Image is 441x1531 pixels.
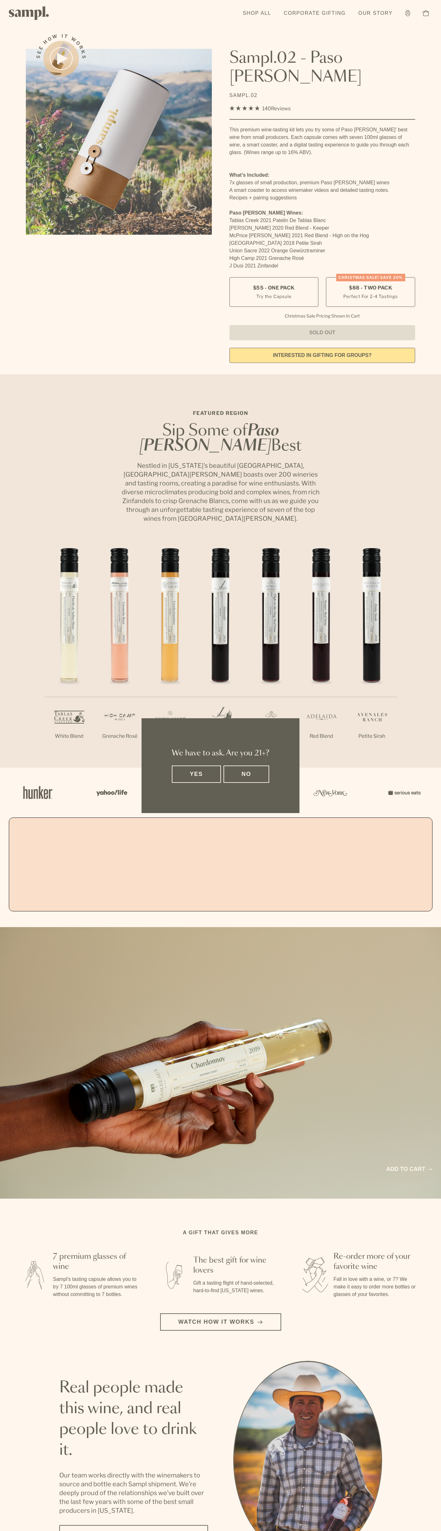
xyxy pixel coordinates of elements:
li: 5 / 7 [246,543,296,760]
small: Try the Capsule [256,293,291,300]
a: Add to cart [386,1165,432,1173]
a: Shop All [240,6,274,20]
p: Red Blend [296,732,347,740]
li: 7 / 7 [347,543,397,760]
button: Yes [172,766,221,783]
p: Red Blend [246,732,296,740]
li: 2 / 7 [95,543,145,760]
div: CHRISTMAS SALE! Save 20% [336,274,405,281]
span: $55 - One Pack [253,284,295,291]
p: Grenache Rosé [95,732,145,740]
p: White Blend [44,732,95,740]
a: Our Story [355,6,396,20]
li: 6 / 7 [296,543,347,760]
button: See how it works [44,41,79,76]
li: 1 / 7 [44,543,95,760]
li: 4 / 7 [195,543,246,760]
p: Zinfandel [195,732,246,740]
img: Sampl logo [9,6,49,20]
span: $88 - Two Pack [349,284,392,291]
p: Orange Gewürztraminer [145,732,195,748]
a: interested in gifting for groups? [229,348,415,363]
button: Sold Out [229,325,415,340]
small: Perfect For 2-4 Tastings [343,293,397,300]
button: No [223,766,269,783]
div: 140Reviews [229,104,291,113]
a: Corporate Gifting [281,6,349,20]
p: Petite Sirah [347,732,397,740]
li: 3 / 7 [145,543,195,768]
img: Sampl.02 - Paso Robles [26,49,212,235]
